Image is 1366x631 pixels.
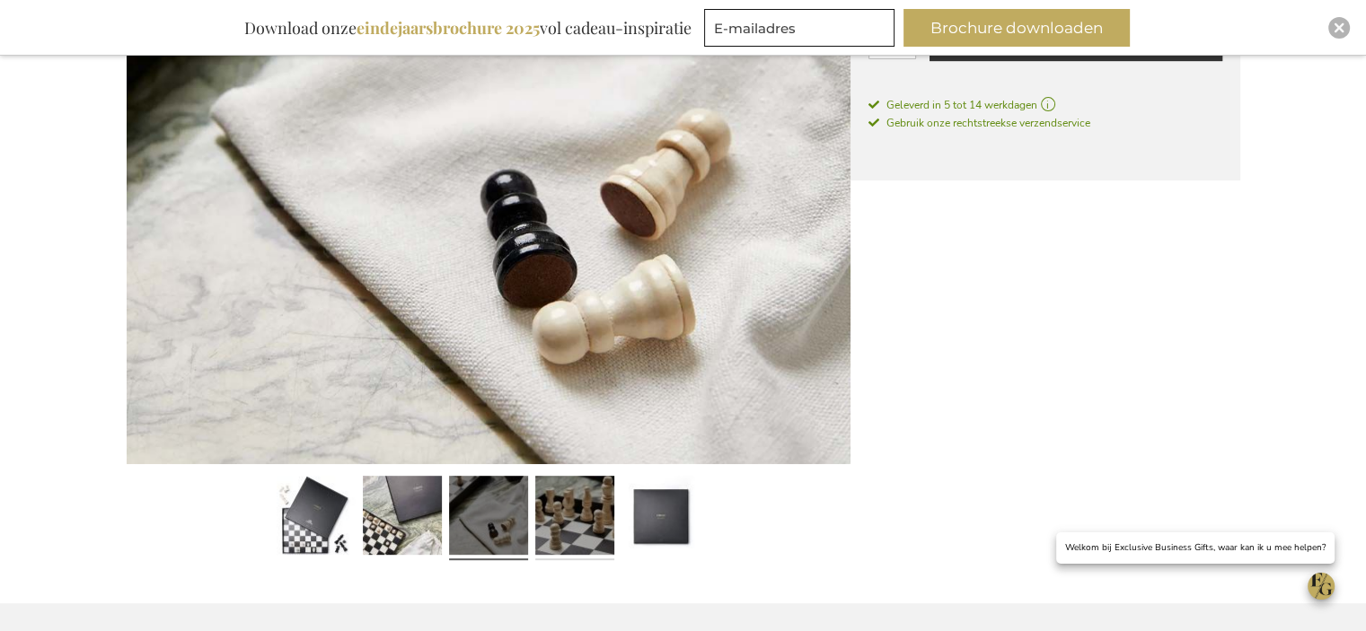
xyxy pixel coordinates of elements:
[903,9,1130,47] button: Brochure downloaden
[704,9,895,47] input: E-mailadres
[236,9,700,47] div: Download onze vol cadeau-inspiratie
[277,469,356,567] a: Chess coffee table game
[357,17,540,39] b: eindejaarsbrochure 2025
[363,469,442,567] a: Chess coffee table game
[868,116,1090,130] span: Gebruik onze rechtstreekse verzendservice
[868,97,1222,113] a: Geleverd in 5 tot 14 werkdagen
[868,113,1090,131] a: Gebruik onze rechtstreekse verzendservice
[621,469,701,567] a: Chess coffee table game
[704,9,900,52] form: marketing offers and promotions
[1334,22,1344,33] img: Close
[1328,17,1350,39] div: Close
[449,469,528,567] a: Chess coffee table game
[535,469,614,567] a: Chess coffee table game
